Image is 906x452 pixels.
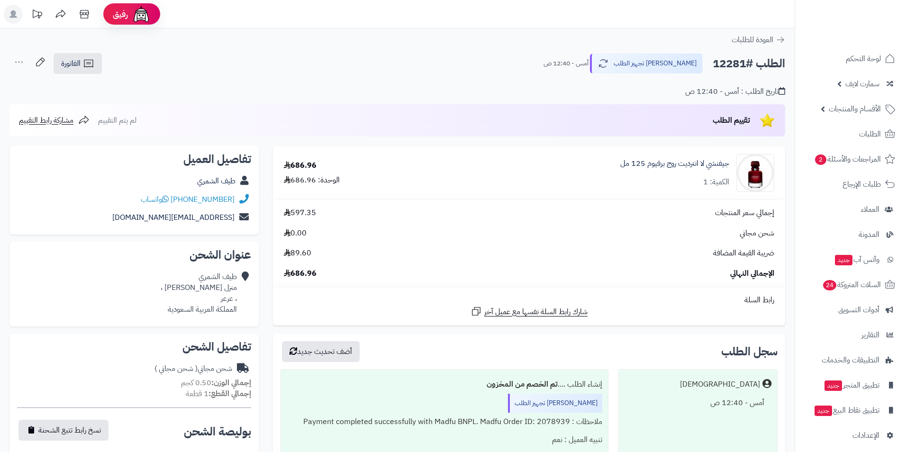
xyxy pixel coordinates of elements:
[18,420,109,441] button: نسخ رابط تتبع الشحنة
[852,429,879,442] span: الإعدادات
[132,5,151,24] img: ai-face.png
[713,54,785,73] h2: الطلب #12281
[801,47,900,70] a: لوحة التحكم
[680,379,760,390] div: [DEMOGRAPHIC_DATA]
[835,255,852,265] span: جديد
[287,413,603,431] div: ملاحظات : Payment completed successfully with Madfu BNPL. Madfu Order ID: 2078939
[824,379,879,392] span: تطبيق المتجر
[181,377,251,389] small: 0.50 كجم
[859,127,881,141] span: الطلبات
[208,388,251,399] strong: إجمالي القطع:
[721,346,778,357] h3: سجل الطلب
[814,404,879,417] span: تطبيق نقاط البيع
[590,54,703,73] button: [PERSON_NAME] تجهيز الطلب
[861,203,879,216] span: العملاء
[801,248,900,271] a: وآتس آبجديد
[801,173,900,196] a: طلبات الإرجاع
[154,363,198,374] span: ( شحن مجاني )
[113,9,128,20] span: رفيق
[685,86,785,97] div: تاريخ الطلب : أمس - 12:40 ص
[740,228,774,239] span: شحن مجاني
[846,52,881,65] span: لوحة التحكم
[732,34,785,45] a: العودة للطلبات
[17,341,251,353] h2: تفاصيل الشحن
[801,223,900,246] a: المدونة
[842,22,897,42] img: logo-2.png
[814,153,881,166] span: المراجعات والأسئلة
[112,212,235,223] a: [EMAIL_ADDRESS][DOMAIN_NAME]
[829,102,881,116] span: الأقسام والمنتجات
[823,280,837,290] span: 24
[284,160,317,171] div: 686.96
[484,307,588,317] span: شارك رابط السلة نفسها مع عميل آخر
[25,5,49,26] a: تحديثات المنصة
[861,328,879,342] span: التقارير
[171,194,235,205] a: [PHONE_NUMBER]
[284,268,317,279] span: 686.96
[17,154,251,165] h2: تفاصيل العميل
[184,426,251,437] h2: بوليصة الشحن
[801,424,900,447] a: الإعدادات
[54,53,102,74] a: الفاتورة
[801,349,900,371] a: التطبيقات والخدمات
[61,58,81,69] span: الفاتورة
[284,208,316,218] span: 597.35
[141,194,169,205] a: واتساب
[822,278,881,291] span: السلات المتروكة
[801,123,900,145] a: الطلبات
[843,178,881,191] span: طلبات الإرجاع
[544,59,589,68] small: أمس - 12:40 ص
[19,115,73,126] span: مشاركة رابط التقييم
[834,253,879,266] span: وآتس آب
[737,154,774,192] img: 1636618976-3274872428058_1-90x90.jpg
[154,363,232,374] div: شحن مجاني
[801,374,900,397] a: تطبيق المتجرجديد
[284,248,311,259] span: 89.60
[186,388,251,399] small: 1 قطعة
[17,249,251,261] h2: عنوان الشحن
[471,306,588,317] a: شارك رابط السلة نفسها مع عميل آخر
[713,115,750,126] span: تقييم الطلب
[822,353,879,367] span: التطبيقات والخدمات
[211,377,251,389] strong: إجمالي الوزن:
[284,175,340,186] div: الوحدة: 686.96
[508,394,602,413] div: [PERSON_NAME] تجهيز الطلب
[625,394,771,412] div: أمس - 12:40 ص
[801,198,900,221] a: العملاء
[284,228,307,239] span: 0.00
[838,303,879,316] span: أدوات التسويق
[487,379,558,390] b: تم الخصم من المخزون
[197,175,236,187] a: طيف الشمري
[277,295,781,306] div: رابط السلة
[824,380,842,391] span: جديد
[703,177,729,188] div: الكمية: 1
[98,115,136,126] span: لم يتم التقييم
[287,431,603,449] div: تنبيه العميل : نعم
[620,158,729,169] a: جيفنشي لا انترديت روج برفيوم 125 مل
[19,115,90,126] a: مشاركة رابط التقييم
[287,375,603,394] div: إنشاء الطلب ....
[282,341,360,362] button: أضف تحديث جديد
[845,77,879,90] span: سمارت لايف
[801,148,900,171] a: المراجعات والأسئلة2
[815,406,832,416] span: جديد
[161,271,237,315] div: طيف الشمري منزل [PERSON_NAME] ، ، عرعر المملكة العربية السعودية
[801,298,900,321] a: أدوات التسويق
[801,399,900,422] a: تطبيق نقاط البيعجديد
[715,208,774,218] span: إجمالي سعر المنتجات
[713,248,774,259] span: ضريبة القيمة المضافة
[801,273,900,296] a: السلات المتروكة24
[38,425,101,436] span: نسخ رابط تتبع الشحنة
[801,324,900,346] a: التقارير
[730,268,774,279] span: الإجمالي النهائي
[859,228,879,241] span: المدونة
[815,154,826,165] span: 2
[732,34,773,45] span: العودة للطلبات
